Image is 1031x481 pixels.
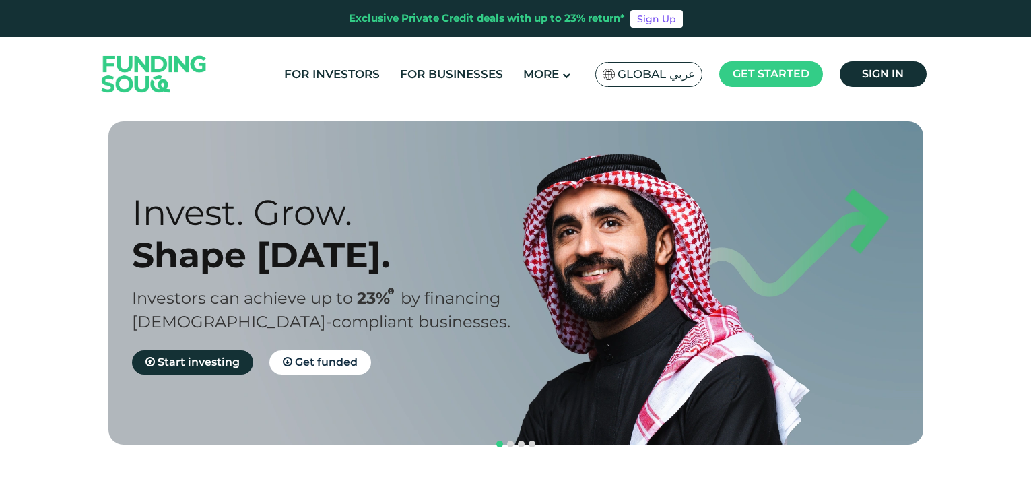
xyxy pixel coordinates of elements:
[132,288,353,308] span: Investors can achieve up to
[840,61,927,87] a: Sign in
[494,439,505,449] button: navigation
[132,191,539,234] div: Invest. Grow.
[505,439,516,449] button: navigation
[527,439,537,449] button: navigation
[357,288,401,308] span: 23%
[295,356,358,368] span: Get funded
[603,69,615,80] img: SA Flag
[388,288,394,295] i: 23% IRR (expected) ~ 15% Net yield (expected)
[618,67,695,82] span: Global عربي
[733,67,809,80] span: Get started
[158,356,240,368] span: Start investing
[862,67,904,80] span: Sign in
[269,350,371,375] a: Get funded
[281,63,383,86] a: For Investors
[349,11,625,26] div: Exclusive Private Credit deals with up to 23% return*
[630,10,683,28] a: Sign Up
[132,234,539,276] div: Shape [DATE].
[88,40,220,108] img: Logo
[516,439,527,449] button: navigation
[397,63,506,86] a: For Businesses
[523,67,559,81] span: More
[132,350,253,375] a: Start investing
